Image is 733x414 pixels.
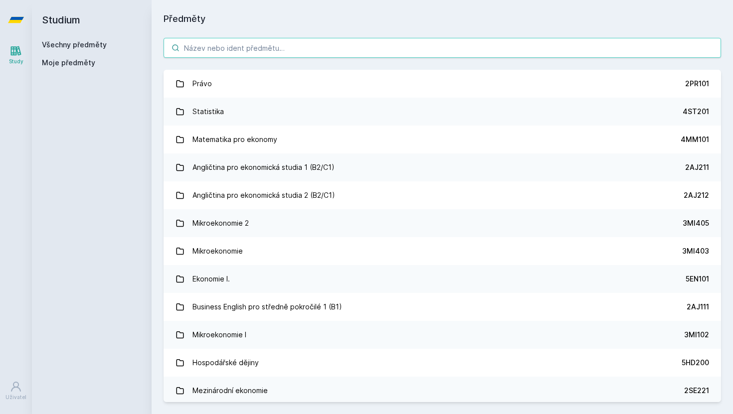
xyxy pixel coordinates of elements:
div: 5EN101 [686,274,709,284]
div: 3MI405 [683,218,709,228]
div: 4ST201 [683,107,709,117]
a: Statistika 4ST201 [164,98,721,126]
div: 3MI102 [684,330,709,340]
a: Matematika pro ekonomy 4MM101 [164,126,721,153]
a: Angličtina pro ekonomická studia 2 (B2/C1) 2AJ212 [164,181,721,209]
a: Study [2,40,30,70]
div: Mikroekonomie I [192,325,246,345]
div: 2SE221 [684,386,709,396]
a: Uživatel [2,376,30,406]
div: Uživatel [5,394,26,401]
a: Mikroekonomie 2 3MI405 [164,209,721,237]
a: Angličtina pro ekonomická studia 1 (B2/C1) 2AJ211 [164,153,721,181]
div: Statistika [192,102,224,122]
div: Hospodářské dějiny [192,353,259,373]
div: Angličtina pro ekonomická studia 2 (B2/C1) [192,185,335,205]
div: Mikroekonomie [192,241,243,261]
div: 2AJ211 [685,162,709,172]
a: Hospodářské dějiny 5HD200 [164,349,721,377]
div: Study [9,58,23,65]
h1: Předměty [164,12,721,26]
div: 2AJ212 [684,190,709,200]
a: Mezinárodní ekonomie 2SE221 [164,377,721,405]
div: Ekonomie I. [192,269,230,289]
div: Mezinárodní ekonomie [192,381,268,401]
a: Ekonomie I. 5EN101 [164,265,721,293]
div: 5HD200 [682,358,709,368]
div: Mikroekonomie 2 [192,213,249,233]
div: 2PR101 [685,79,709,89]
div: 4MM101 [681,135,709,144]
a: Mikroekonomie I 3MI102 [164,321,721,349]
a: Mikroekonomie 3MI403 [164,237,721,265]
a: Všechny předměty [42,40,107,49]
div: 3MI403 [682,246,709,256]
a: Business English pro středně pokročilé 1 (B1) 2AJ111 [164,293,721,321]
div: Matematika pro ekonomy [192,130,277,149]
span: Moje předměty [42,58,95,68]
div: 2AJ111 [687,302,709,312]
input: Název nebo ident předmětu… [164,38,721,58]
a: Právo 2PR101 [164,70,721,98]
div: Business English pro středně pokročilé 1 (B1) [192,297,342,317]
div: Angličtina pro ekonomická studia 1 (B2/C1) [192,157,335,177]
div: Právo [192,74,212,94]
